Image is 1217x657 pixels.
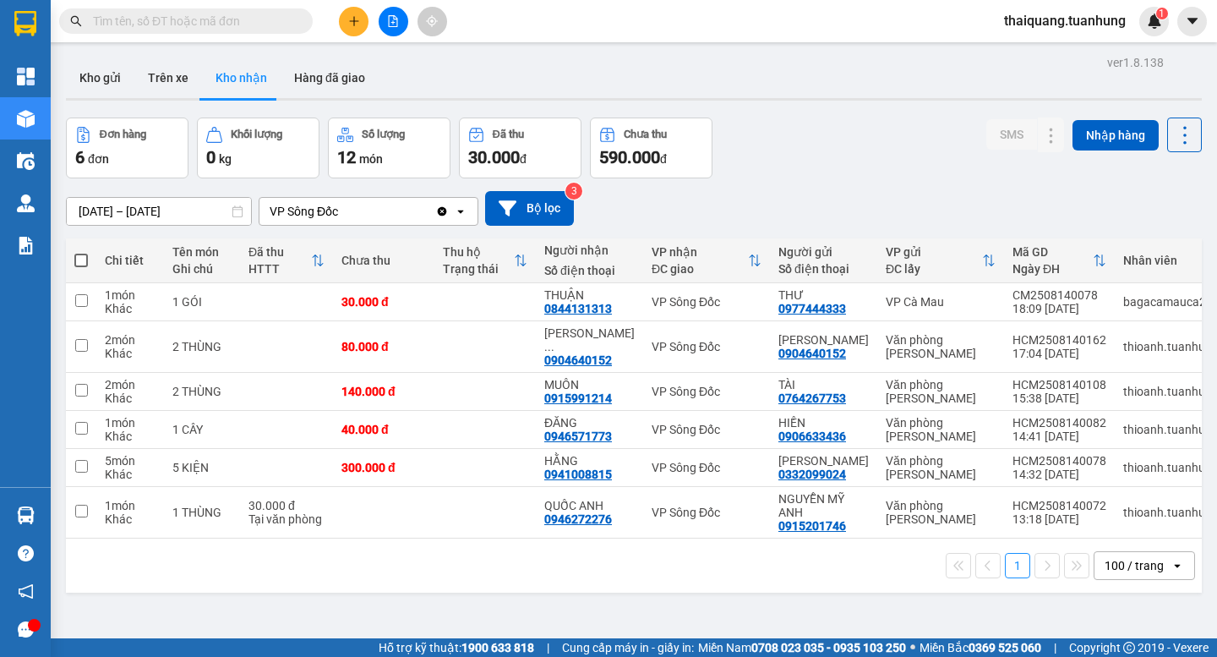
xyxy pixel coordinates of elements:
[17,152,35,170] img: warehouse-icon
[461,641,534,654] strong: 1900 633 818
[17,506,35,524] img: warehouse-icon
[105,302,156,315] div: Khác
[1012,454,1106,468] div: HCM2508140078
[877,238,1004,283] th: Toggle SortBy
[920,638,1041,657] span: Miền Bắc
[778,391,846,405] div: 0764267753
[197,118,319,178] button: Khối lượng0kg
[248,245,311,259] div: Đã thu
[172,506,232,519] div: 1 THÙNG
[1054,638,1056,657] span: |
[1185,14,1200,29] span: caret-down
[105,254,156,267] div: Chi tiết
[886,378,996,405] div: Văn phòng [PERSON_NAME]
[565,183,582,200] sup: 3
[1012,499,1106,512] div: HCM2508140072
[105,333,156,347] div: 2 món
[886,295,996,309] div: VP Cà Mau
[379,7,408,36] button: file-add
[599,147,660,167] span: 590.000
[778,347,846,360] div: 0904640152
[172,295,232,309] div: 1 GÓI
[652,506,761,519] div: VP Sông Đốc
[231,129,282,140] div: Khối lượng
[1012,302,1106,315] div: 18:09 [DATE]
[172,423,232,436] div: 1 CÂY
[778,288,869,302] div: THƯ
[778,519,846,533] div: 0915201746
[1012,378,1106,391] div: HCM2508140108
[206,147,216,167] span: 0
[426,15,438,27] span: aim
[652,340,761,353] div: VP Sông Đốc
[443,262,514,276] div: Trạng thái
[17,194,35,212] img: warehouse-icon
[590,118,712,178] button: Chưa thu590.000đ
[544,391,612,405] div: 0915991214
[88,152,109,166] span: đơn
[624,129,667,140] div: Chưa thu
[93,12,292,30] input: Tìm tên, số ĐT hoặc mã đơn
[1012,288,1106,302] div: CM2508140078
[172,245,232,259] div: Tên món
[172,262,232,276] div: Ghi chú
[544,416,635,430] div: ĐĂNG
[778,492,869,519] div: NGUYỄN MỸ ANH
[778,468,846,481] div: 0332099024
[544,264,635,277] div: Số điện thoại
[544,244,635,257] div: Người nhận
[105,347,156,360] div: Khác
[544,499,635,512] div: QUỐC ANH
[1012,391,1106,405] div: 15:38 [DATE]
[14,11,36,36] img: logo-vxr
[544,288,635,302] div: THUẬN
[544,353,612,367] div: 0904640152
[348,15,360,27] span: plus
[105,378,156,391] div: 2 món
[459,118,581,178] button: Đã thu30.000đ
[67,198,251,225] input: Select a date range.
[134,57,202,98] button: Trên xe
[562,638,694,657] span: Cung cấp máy in - giấy in:
[1171,559,1184,572] svg: open
[643,238,770,283] th: Toggle SortBy
[75,147,85,167] span: 6
[778,454,869,468] div: MINH VIỄN
[172,385,232,398] div: 2 THÙNG
[17,237,35,255] img: solution-icon
[1012,416,1106,430] div: HCM2508140082
[443,245,514,259] div: Thu hộ
[1177,7,1207,36] button: caret-down
[1107,53,1164,72] div: ver 1.8.138
[886,333,996,360] div: Văn phòng [PERSON_NAME]
[240,238,333,283] th: Toggle SortBy
[454,205,467,218] svg: open
[652,461,761,474] div: VP Sông Đốc
[886,416,996,443] div: Văn phòng [PERSON_NAME]
[544,326,635,353] div: ĐỖ VĨNH PHÁT
[105,288,156,302] div: 1 món
[544,340,554,353] span: ...
[969,641,1041,654] strong: 0369 525 060
[172,461,232,474] div: 5 KIỆN
[1005,553,1030,578] button: 1
[544,454,635,468] div: HẰNG
[1159,8,1165,19] span: 1
[341,254,426,267] div: Chưa thu
[698,638,906,657] span: Miền Nam
[1012,468,1106,481] div: 14:32 [DATE]
[66,57,134,98] button: Kho gửi
[1105,557,1164,574] div: 100 / trang
[652,295,761,309] div: VP Sông Đốc
[105,416,156,430] div: 1 món
[340,203,341,220] input: Selected VP Sông Đốc.
[544,468,612,481] div: 0941008815
[660,152,667,166] span: đ
[281,57,379,98] button: Hàng đã giao
[359,152,383,166] span: món
[248,499,325,512] div: 30.000 đ
[100,129,146,140] div: Đơn hàng
[547,638,549,657] span: |
[362,129,405,140] div: Số lượng
[105,512,156,526] div: Khác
